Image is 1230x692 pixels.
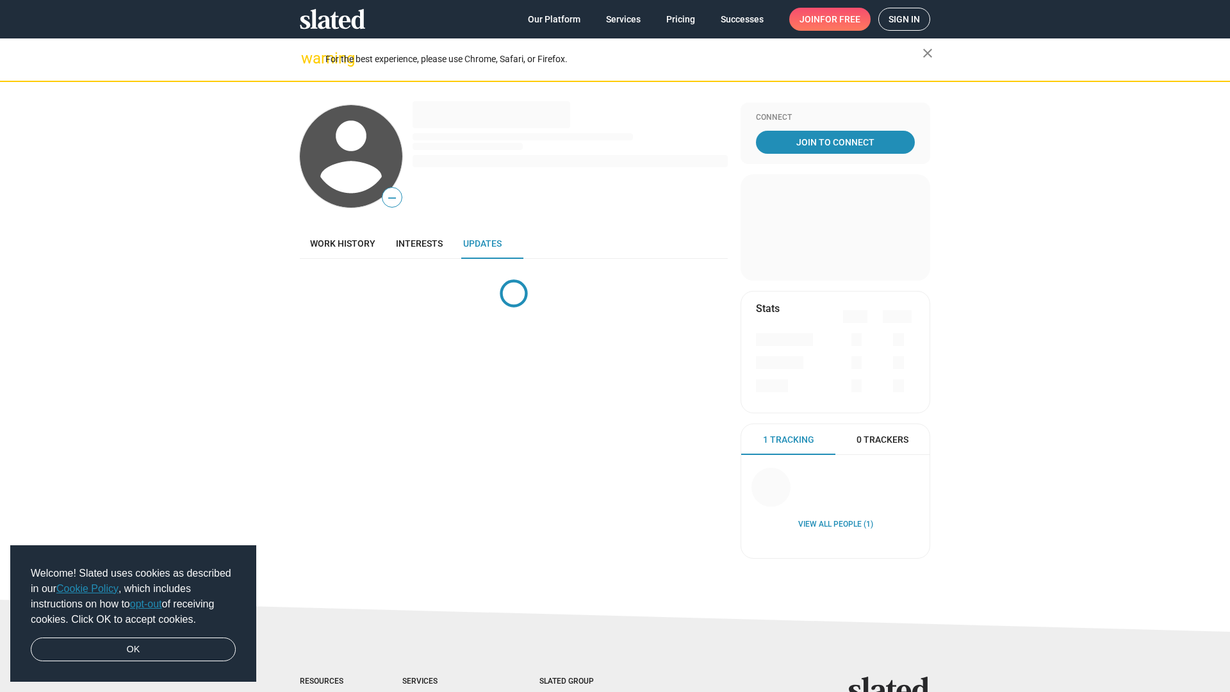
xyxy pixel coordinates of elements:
[10,545,256,682] div: cookieconsent
[756,113,915,123] div: Connect
[721,8,764,31] span: Successes
[798,520,873,530] a: View all People (1)
[463,238,502,249] span: Updates
[310,238,375,249] span: Work history
[606,8,641,31] span: Services
[789,8,871,31] a: Joinfor free
[528,8,580,31] span: Our Platform
[300,677,351,687] div: Resources
[130,598,162,609] a: opt-out
[518,8,591,31] a: Our Platform
[539,677,627,687] div: Slated Group
[656,8,705,31] a: Pricing
[301,51,316,66] mat-icon: warning
[756,302,780,315] mat-card-title: Stats
[396,238,443,249] span: Interests
[402,677,488,687] div: Services
[325,51,922,68] div: For the best experience, please use Chrome, Safari, or Firefox.
[300,228,386,259] a: Work history
[763,434,814,446] span: 1 Tracking
[56,583,119,594] a: Cookie Policy
[386,228,453,259] a: Interests
[758,131,912,154] span: Join To Connect
[31,638,236,662] a: dismiss cookie message
[799,8,860,31] span: Join
[920,45,935,61] mat-icon: close
[756,131,915,154] a: Join To Connect
[453,228,512,259] a: Updates
[878,8,930,31] a: Sign in
[820,8,860,31] span: for free
[857,434,908,446] span: 0 Trackers
[666,8,695,31] span: Pricing
[382,190,402,206] span: —
[710,8,774,31] a: Successes
[31,566,236,627] span: Welcome! Slated uses cookies as described in our , which includes instructions on how to of recei...
[596,8,651,31] a: Services
[889,8,920,30] span: Sign in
